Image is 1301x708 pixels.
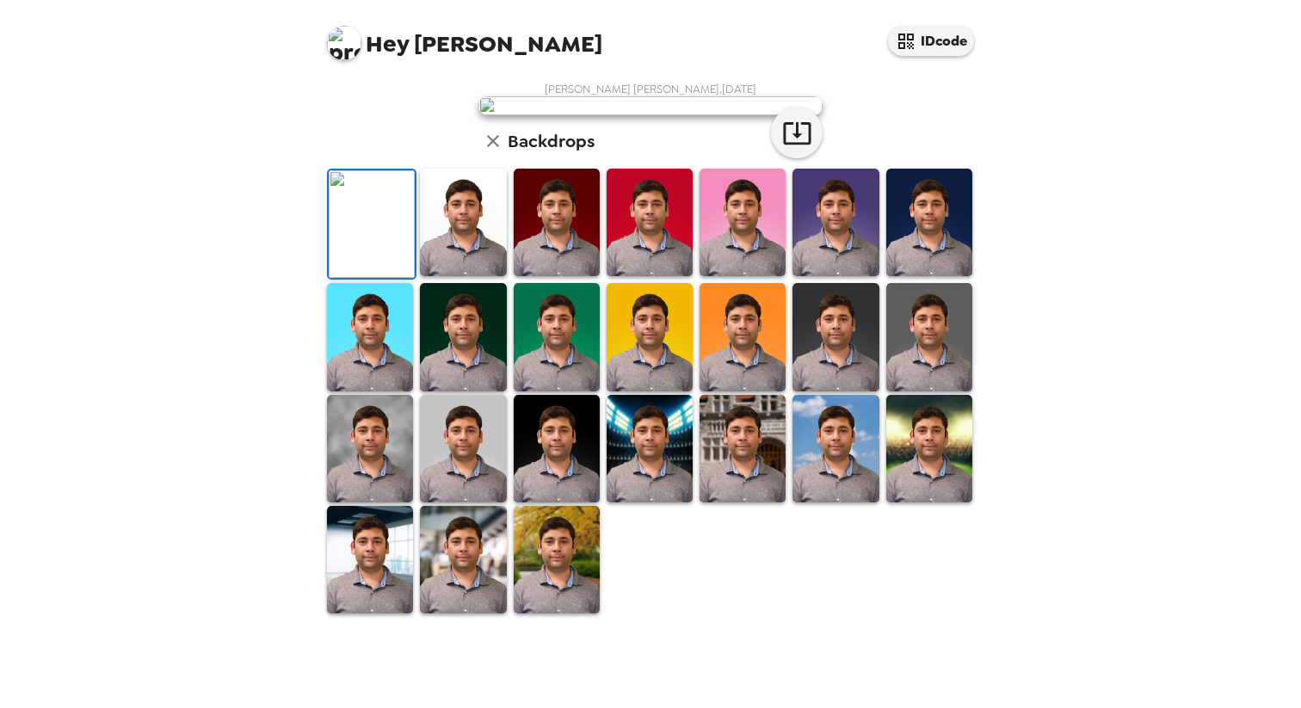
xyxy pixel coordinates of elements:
[329,170,415,278] img: Original
[327,26,361,60] img: profile pic
[478,96,823,115] img: user
[545,82,756,96] span: [PERSON_NAME] [PERSON_NAME] , [DATE]
[508,127,595,155] h6: Backdrops
[366,28,409,59] span: Hey
[888,26,974,56] button: IDcode
[327,17,602,56] span: [PERSON_NAME]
